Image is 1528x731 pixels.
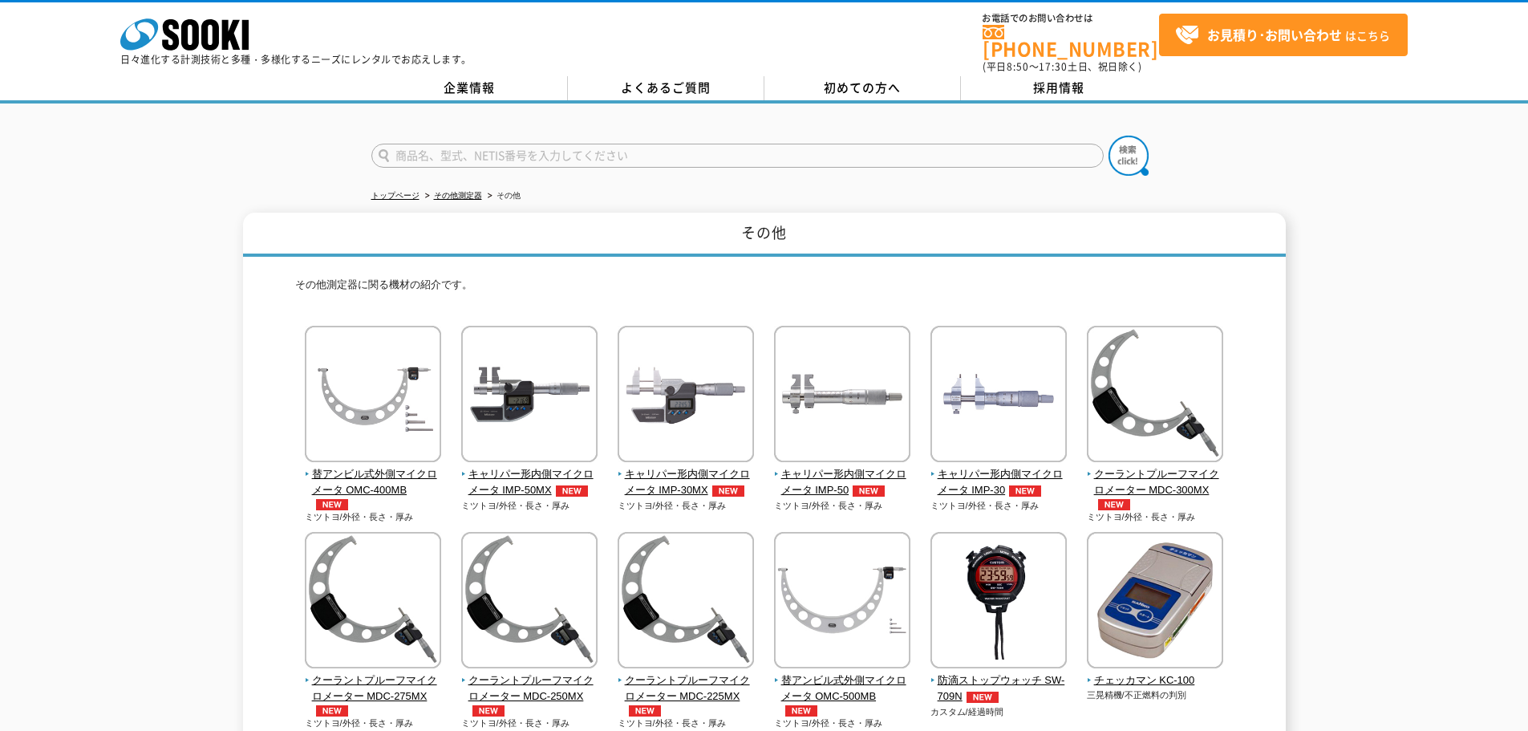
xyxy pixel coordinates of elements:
span: キャリパー形内側マイクロメータ IMP-30MX [618,466,755,500]
a: クーラントプルーフマイクロメーター MDC-250MXNEW [461,657,598,717]
img: チェッカマン KC-100 [1087,532,1223,672]
img: btn_search.png [1109,136,1149,176]
p: ミツトヨ/外径・長さ・厚み [618,717,755,730]
img: NEW [625,705,665,717]
img: NEW [468,705,509,717]
span: キャリパー形内側マイクロメータ IMP-50 [774,466,911,500]
img: キャリパー形内側マイクロメータ IMP-50 [774,326,910,466]
p: ミツトヨ/外径・長さ・厚み [305,510,442,524]
p: ミツトヨ/外径・長さ・厚み [1087,510,1224,524]
span: クーラントプルーフマイクロメーター MDC-275MX [305,672,442,717]
a: キャリパー形内側マイクロメータ IMP-50NEW [774,451,911,499]
h1: その他 [243,213,1286,257]
img: 替アンビル式外側マイクロメータ OMC-500MB [774,532,910,672]
p: ミツトヨ/外径・長さ・厚み [461,499,598,513]
span: お電話でのお問い合わせは [983,14,1159,23]
img: クーラントプルーフマイクロメーター MDC-250MX [461,532,598,672]
span: 替アンビル式外側マイクロメータ OMC-400MB [305,466,442,511]
p: ミツトヨ/外径・長さ・厚み [461,717,598,730]
li: その他 [484,188,521,205]
p: ミツトヨ/外径・長さ・厚み [618,499,755,513]
img: NEW [963,692,1003,703]
img: クーラントプルーフマイクロメーター MDC-275MX [305,532,441,672]
a: キャリパー形内側マイクロメータ IMP-30MXNEW [618,451,755,499]
a: [PHONE_NUMBER] [983,25,1159,58]
img: 替アンビル式外側マイクロメータ OMC-400MB [305,326,441,466]
a: お見積り･お問い合わせはこちら [1159,14,1408,56]
img: NEW [552,485,592,497]
p: ミツトヨ/外径・長さ・厚み [930,499,1068,513]
a: 採用情報 [961,76,1157,100]
a: キャリパー形内側マイクロメータ IMP-50MXNEW [461,451,598,499]
img: NEW [312,705,352,717]
a: トップページ [371,191,419,200]
img: 防滴ストップウォッチ SW-709N [930,532,1067,672]
img: クーラントプルーフマイクロメーター MDC-225MX [618,532,754,672]
p: 日々進化する計測技術と多種・多様化するニーズにレンタルでお応えします。 [120,55,472,64]
span: クーラントプルーフマイクロメーター MDC-225MX [618,672,755,717]
img: クーラントプルーフマイクロメーター MDC-300MX [1087,326,1223,466]
span: クーラントプルーフマイクロメーター MDC-300MX [1087,466,1224,511]
p: 三晃精機/不正燃料の判別 [1087,688,1224,702]
p: ミツトヨ/外径・長さ・厚み [305,717,442,730]
img: NEW [1005,485,1045,497]
a: クーラントプルーフマイクロメーター MDC-300MXNEW [1087,451,1224,510]
a: 替アンビル式外側マイクロメータ OMC-500MBNEW [774,657,911,717]
a: クーラントプルーフマイクロメーター MDC-225MXNEW [618,657,755,717]
img: NEW [849,485,889,497]
a: 企業情報 [371,76,568,100]
a: 替アンビル式外側マイクロメータ OMC-400MBNEW [305,451,442,510]
img: キャリパー形内側マイクロメータ IMP-30 [930,326,1067,466]
img: キャリパー形内側マイクロメータ IMP-50MX [461,326,598,466]
img: NEW [708,485,748,497]
img: NEW [1094,499,1134,510]
span: チェッカマン KC-100 [1087,672,1224,689]
p: ミツトヨ/外径・長さ・厚み [774,499,911,513]
span: (平日 ～ 土日、祝日除く) [983,59,1141,74]
input: 商品名、型式、NETIS番号を入力してください [371,144,1104,168]
p: カスタム/経過時間 [930,705,1068,719]
img: NEW [781,705,821,717]
a: 初めての方へ [764,76,961,100]
span: 防滴ストップウォッチ SW-709N [930,672,1068,706]
strong: お見積り･お問い合わせ [1207,25,1342,44]
span: 初めての方へ [824,79,901,96]
span: はこちら [1175,23,1390,47]
img: NEW [312,499,352,510]
a: クーラントプルーフマイクロメーター MDC-275MXNEW [305,657,442,717]
span: 17:30 [1039,59,1068,74]
span: 8:50 [1007,59,1029,74]
a: 防滴ストップウォッチ SW-709NNEW [930,657,1068,705]
img: キャリパー形内側マイクロメータ IMP-30MX [618,326,754,466]
span: キャリパー形内側マイクロメータ IMP-30 [930,466,1068,500]
a: よくあるご質問 [568,76,764,100]
a: その他測定器 [434,191,482,200]
a: チェッカマン KC-100 [1087,657,1224,689]
p: その他測定器に関る機材の紹介です。 [295,277,1234,302]
p: ミツトヨ/外径・長さ・厚み [774,717,911,730]
span: 替アンビル式外側マイクロメータ OMC-500MB [774,672,911,717]
span: クーラントプルーフマイクロメーター MDC-250MX [461,672,598,717]
span: キャリパー形内側マイクロメータ IMP-50MX [461,466,598,500]
a: キャリパー形内側マイクロメータ IMP-30NEW [930,451,1068,499]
